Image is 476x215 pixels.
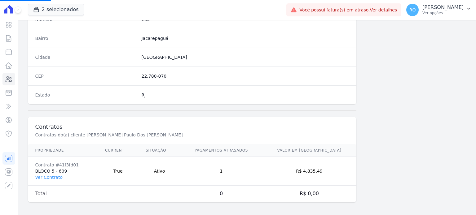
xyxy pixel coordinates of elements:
[35,54,137,60] dt: Cidade
[262,144,357,157] th: Valor em [GEOGRAPHIC_DATA]
[35,175,63,180] a: Ver Contrato
[142,35,349,41] dd: Jacarepaguá
[35,35,137,41] dt: Bairro
[422,11,464,15] p: Ver opções
[28,144,98,157] th: Propriedade
[262,186,357,202] td: R$ 0,00
[35,92,137,98] dt: Estado
[409,8,416,12] span: RO
[142,54,349,60] dd: [GEOGRAPHIC_DATA]
[180,157,262,186] td: 1
[98,157,138,186] td: True
[28,157,98,186] td: BLOCO 5 - 609
[138,157,180,186] td: Ativo
[142,92,349,98] dd: RJ
[142,73,349,79] dd: 22.780-070
[35,73,137,79] dt: CEP
[180,144,262,157] th: Pagamentos Atrasados
[422,4,464,11] p: [PERSON_NAME]
[180,186,262,202] td: 0
[35,132,244,138] p: Contratos do(a) cliente [PERSON_NAME] Paulo Dos [PERSON_NAME]
[35,162,90,168] div: Contrato #41f3fd01
[35,123,349,131] h3: Contratos
[28,186,98,202] td: Total
[28,4,84,15] button: 2 selecionados
[299,7,397,13] span: Você possui fatura(s) em atraso.
[138,144,180,157] th: Situação
[262,157,357,186] td: R$ 4.835,49
[98,144,138,157] th: Current
[401,1,476,19] button: RO [PERSON_NAME] Ver opções
[370,7,397,12] a: Ver detalhes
